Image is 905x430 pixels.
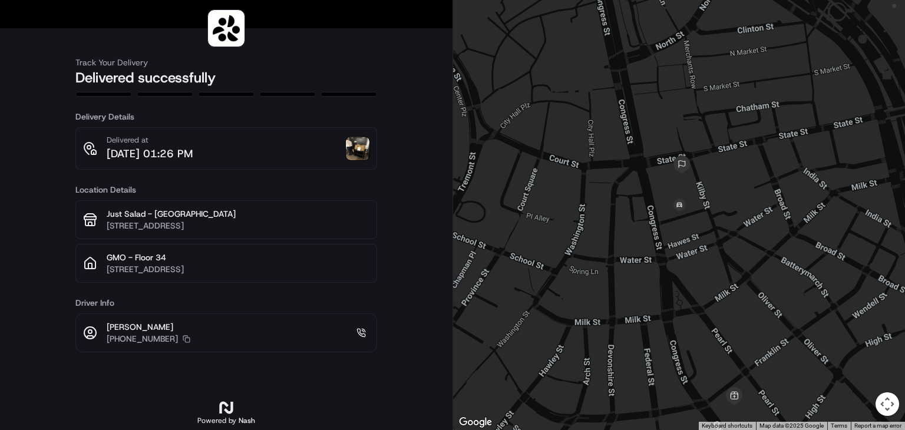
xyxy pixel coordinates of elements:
[210,12,242,44] img: logo-public_tracking_screen-Sharebite-1703187580717.png
[854,422,901,429] a: Report a map error
[702,422,752,430] button: Keyboard shortcuts
[831,422,847,429] a: Terms (opens in new tab)
[75,57,377,68] h3: Track Your Delivery
[107,263,369,275] p: [STREET_ADDRESS]
[876,392,899,416] button: Map camera controls
[75,297,377,309] h3: Driver Info
[346,137,369,160] img: photo_proof_of_delivery image
[107,252,369,263] p: GMO - Floor 34
[107,321,190,333] p: [PERSON_NAME]
[197,416,255,425] h2: Powered by
[75,111,377,123] h3: Delivery Details
[107,220,369,231] p: [STREET_ADDRESS]
[107,208,369,220] p: Just Salad - [GEOGRAPHIC_DATA]
[75,68,377,87] h2: Delivered successfully
[456,415,495,430] img: Google
[759,422,824,429] span: Map data ©2025 Google
[107,333,178,345] p: [PHONE_NUMBER]
[107,145,193,162] p: [DATE] 01:26 PM
[239,416,255,425] span: Nash
[456,415,495,430] a: Open this area in Google Maps (opens a new window)
[107,135,193,145] p: Delivered at
[75,184,377,196] h3: Location Details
